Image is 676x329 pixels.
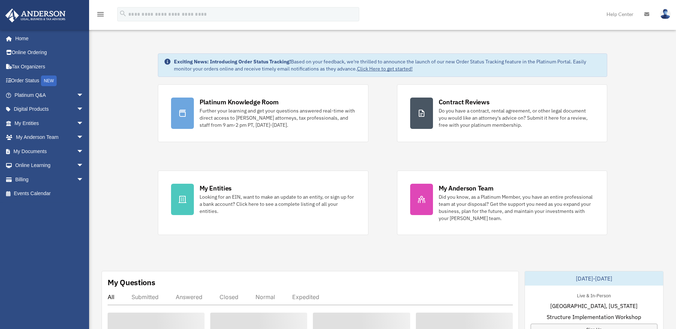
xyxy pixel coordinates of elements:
span: arrow_drop_down [77,130,91,145]
a: My Documentsarrow_drop_down [5,144,94,158]
div: [DATE]-[DATE] [525,271,663,286]
span: arrow_drop_down [77,88,91,103]
strong: Exciting News: Introducing Order Status Tracking! [174,58,291,65]
a: Order StatusNEW [5,74,94,88]
div: Answered [176,293,202,301]
a: My Anderson Teamarrow_drop_down [5,130,94,145]
a: Online Ordering [5,46,94,60]
a: Tax Organizers [5,59,94,74]
div: Further your learning and get your questions answered real-time with direct access to [PERSON_NAM... [200,107,355,129]
span: arrow_drop_down [77,116,91,131]
a: My Entitiesarrow_drop_down [5,116,94,130]
div: Closed [220,293,238,301]
div: My Anderson Team [439,184,494,193]
div: Normal [256,293,275,301]
a: Click Here to get started! [357,66,413,72]
i: search [119,10,127,17]
img: Anderson Advisors Platinum Portal [3,9,68,22]
a: Billingarrow_drop_down [5,172,94,187]
div: Expedited [292,293,319,301]
div: Contract Reviews [439,98,490,106]
div: Platinum Knowledge Room [200,98,279,106]
div: Do you have a contract, rental agreement, or other legal document you would like an attorney's ad... [439,107,594,129]
a: Platinum Q&Aarrow_drop_down [5,88,94,102]
span: [GEOGRAPHIC_DATA], [US_STATE] [550,302,638,310]
a: Home [5,31,91,46]
a: Platinum Knowledge Room Further your learning and get your questions answered real-time with dire... [158,84,368,142]
div: Did you know, as a Platinum Member, you have an entire professional team at your disposal? Get th... [439,193,594,222]
a: Digital Productsarrow_drop_down [5,102,94,116]
span: arrow_drop_down [77,158,91,173]
div: My Questions [108,277,155,288]
i: menu [96,10,105,19]
div: Submitted [131,293,159,301]
a: Events Calendar [5,187,94,201]
a: My Anderson Team Did you know, as a Platinum Member, you have an entire professional team at your... [397,171,608,235]
span: Structure Implementation Workshop [547,313,641,321]
img: User Pic [660,9,671,19]
span: arrow_drop_down [77,102,91,117]
div: All [108,293,114,301]
a: Contract Reviews Do you have a contract, rental agreement, or other legal document you would like... [397,84,608,142]
span: arrow_drop_down [77,172,91,187]
span: arrow_drop_down [77,144,91,159]
div: Based on your feedback, we're thrilled to announce the launch of our new Order Status Tracking fe... [174,58,602,72]
a: menu [96,12,105,19]
div: My Entities [200,184,232,193]
div: Live & In-Person [571,291,616,299]
div: NEW [41,75,57,86]
div: Looking for an EIN, want to make an update to an entity, or sign up for a bank account? Click her... [200,193,355,215]
a: My Entities Looking for an EIN, want to make an update to an entity, or sign up for a bank accoun... [158,171,368,235]
a: Online Learningarrow_drop_down [5,158,94,173]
